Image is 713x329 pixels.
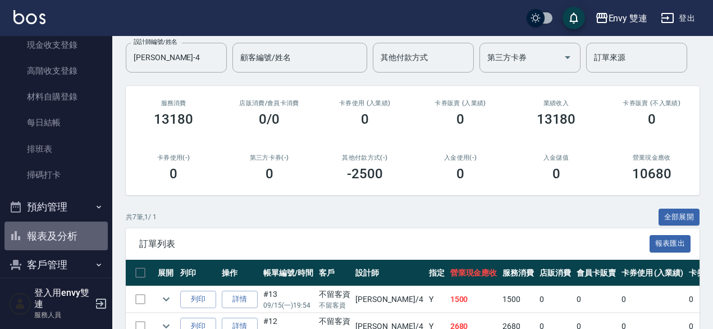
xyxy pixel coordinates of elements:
h3: 0 [552,166,560,182]
h2: 營業現金應收 [618,154,686,161]
h3: 13180 [154,111,193,127]
th: 客戶 [316,260,353,286]
th: 營業現金應收 [447,260,500,286]
h2: 卡券販賣 (不入業績) [618,100,686,107]
h3: -2500 [347,166,383,182]
h3: 服務消費 [139,100,208,107]
h3: 0 [170,166,177,182]
button: 報表匯出 [650,235,691,253]
button: 預約管理 [4,192,108,222]
td: 1500 [447,286,500,313]
div: Envy 雙連 [609,11,648,25]
label: 設計師編號/姓名 [134,38,177,46]
button: save [563,7,585,29]
p: 服務人員 [34,310,92,320]
h2: 業績收入 [522,100,590,107]
td: #13 [260,286,316,313]
button: 登出 [656,8,700,29]
p: 共 7 筆, 1 / 1 [126,212,157,222]
button: 客戶管理 [4,250,108,280]
th: 列印 [177,260,219,286]
h2: 第三方卡券(-) [235,154,303,161]
button: Envy 雙連 [591,7,652,30]
th: 服務消費 [500,260,537,286]
h3: 0 [456,166,464,182]
p: 09/15 (一) 19:54 [263,300,313,310]
h2: 入金儲值 [522,154,590,161]
h3: 10680 [632,166,671,182]
h3: 0 [266,166,273,182]
div: 不留客資 [319,289,350,300]
h3: 0 [361,111,369,127]
button: 報表及分析 [4,222,108,251]
a: 報表匯出 [650,238,691,249]
h2: 其他付款方式(-) [331,154,399,161]
th: 帳單編號/時間 [260,260,316,286]
td: 0 [537,286,574,313]
h2: 店販消費 /會員卡消費 [235,100,303,107]
a: 掃碼打卡 [4,162,108,188]
a: 現金收支登錄 [4,32,108,58]
h2: 卡券使用 (入業績) [331,100,399,107]
img: Person [9,292,31,315]
td: 0 [619,286,687,313]
a: 材料自購登錄 [4,84,108,110]
a: 詳情 [222,291,258,308]
button: 全部展開 [659,209,700,226]
th: 展開 [155,260,177,286]
h3: 0/0 [259,111,280,127]
th: 操作 [219,260,260,286]
h3: 0 [648,111,656,127]
button: expand row [158,291,175,308]
span: 訂單列表 [139,238,650,250]
a: 排班表 [4,136,108,162]
h3: 13180 [537,111,576,127]
h2: 卡券使用(-) [139,154,208,161]
th: 設計師 [353,260,426,286]
img: Logo [13,10,45,24]
button: 列印 [180,291,216,308]
button: Open [559,48,577,66]
h5: 登入用envy雙連 [34,287,92,310]
h2: 卡券販賣 (入業績) [426,100,495,107]
th: 會員卡販賣 [574,260,619,286]
td: Y [426,286,447,313]
h2: 入金使用(-) [426,154,495,161]
a: 高階收支登錄 [4,58,108,84]
div: 不留客資 [319,316,350,327]
h3: 0 [456,111,464,127]
p: 不留客資 [319,300,350,310]
td: 0 [574,286,619,313]
th: 店販消費 [537,260,574,286]
th: 指定 [426,260,447,286]
td: 1500 [500,286,537,313]
td: [PERSON_NAME] /4 [353,286,426,313]
th: 卡券使用 (入業績) [619,260,687,286]
a: 每日結帳 [4,110,108,136]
